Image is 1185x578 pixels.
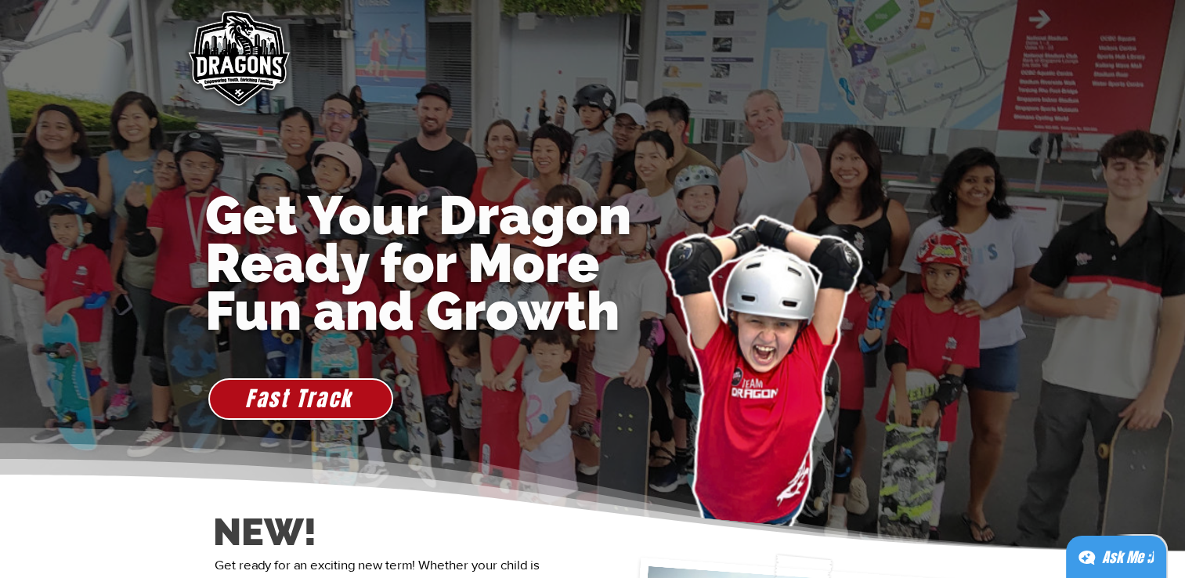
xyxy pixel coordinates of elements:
[205,184,631,342] span: Get Your Dragon Ready for More Fun and Growth
[245,383,352,414] span: Fast Track
[213,510,316,554] span: NEW!
[1102,547,1154,569] div: Ask Me ;)
[208,378,393,420] a: Fast Track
